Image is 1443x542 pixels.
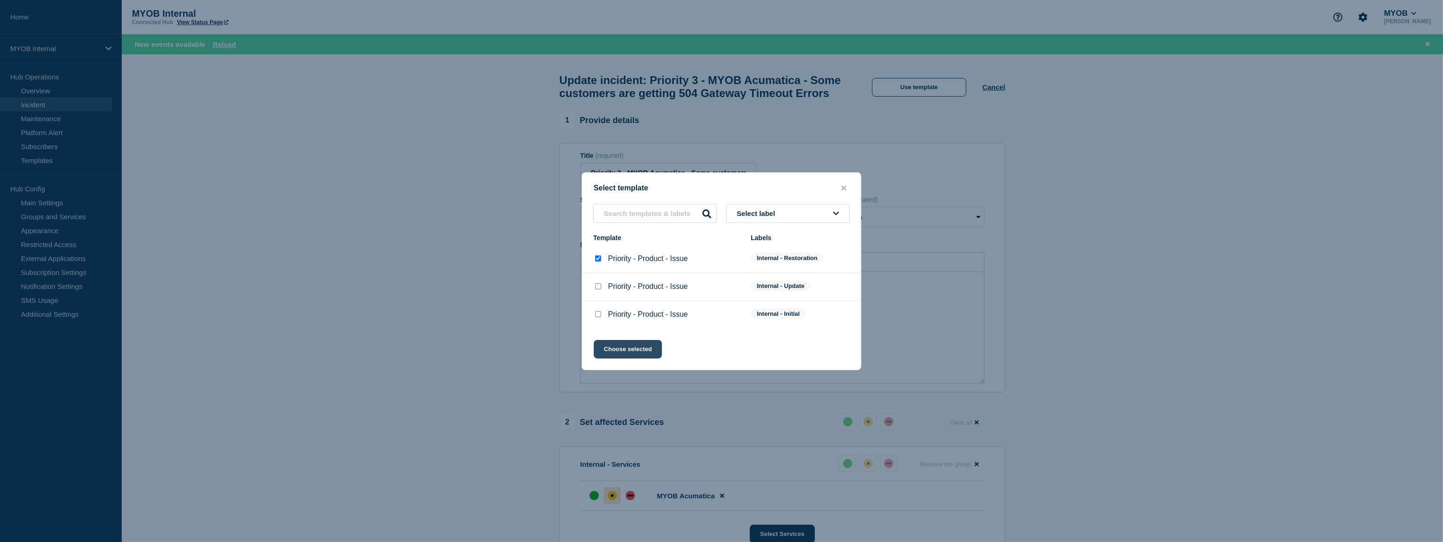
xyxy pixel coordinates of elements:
[593,234,741,242] div: Template
[593,204,717,223] input: Search templates & labels
[751,234,850,242] div: Labels
[595,283,601,289] input: Priority - Product - Issue checkbox
[737,209,779,217] span: Select label
[608,310,688,319] p: Priority - Product - Issue
[594,340,662,359] button: Choose selected
[595,311,601,317] input: Priority - Product - Issue checkbox
[751,281,811,291] span: Internal - Update
[595,255,601,261] input: Priority - Product - Issue checkbox
[751,308,806,319] span: Internal - Initial
[582,184,861,193] div: Select template
[751,253,824,263] span: Internal - Restoration
[608,255,688,263] p: Priority - Product - Issue
[608,282,688,291] p: Priority - Product - Issue
[726,204,850,223] button: Select label
[839,184,849,193] button: close button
